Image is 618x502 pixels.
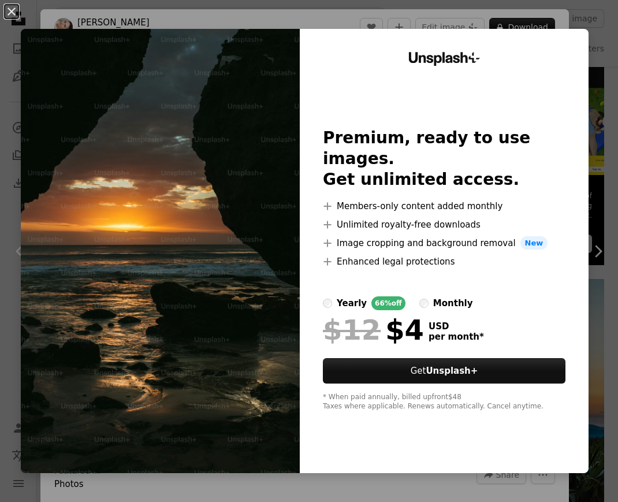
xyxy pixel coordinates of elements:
div: $4 [323,315,424,345]
span: USD [429,321,484,332]
li: Unlimited royalty-free downloads [323,218,565,232]
div: * When paid annually, billed upfront $48 Taxes where applicable. Renews automatically. Cancel any... [323,393,565,411]
div: yearly [337,296,367,310]
input: monthly [419,299,429,308]
button: GetUnsplash+ [323,358,565,384]
li: Members-only content added monthly [323,199,565,213]
strong: Unsplash+ [426,366,478,376]
span: per month * [429,332,484,342]
li: Image cropping and background removal [323,236,565,250]
div: monthly [433,296,473,310]
div: 66% off [371,296,405,310]
li: Enhanced legal protections [323,255,565,269]
input: yearly66%off [323,299,332,308]
span: New [520,236,548,250]
h2: Premium, ready to use images. Get unlimited access. [323,128,565,190]
span: $12 [323,315,381,345]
